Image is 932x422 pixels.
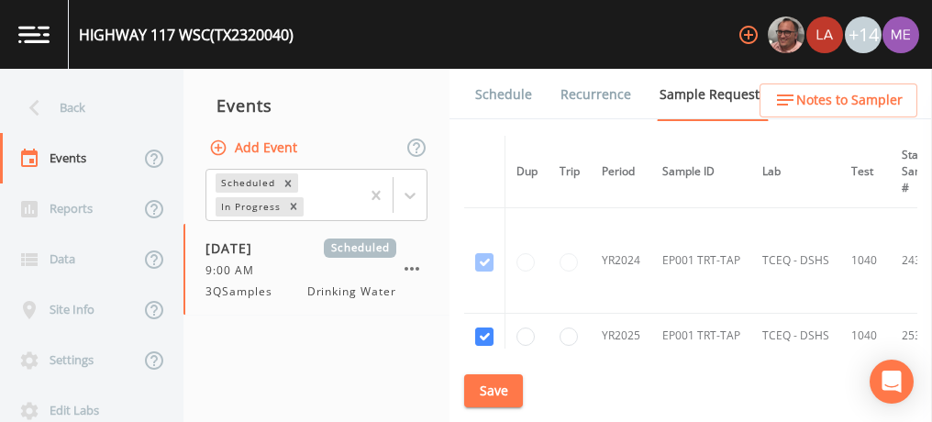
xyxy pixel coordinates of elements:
[472,69,535,120] a: Schedule
[840,314,891,358] td: 1040
[216,197,283,217] div: In Progress
[205,239,265,258] span: [DATE]
[751,208,840,314] td: TCEQ - DSHS
[870,360,914,404] div: Open Intercom Messenger
[657,69,769,121] a: Sample Requests
[79,24,294,46] div: HIGHWAY 117 WSC (TX2320040)
[464,374,523,408] button: Save
[283,197,304,217] div: Remove In Progress
[751,314,840,358] td: TCEQ - DSHS
[651,208,751,314] td: EP001 TRT-TAP
[505,136,549,208] th: Dup
[792,69,870,120] a: COC Details
[278,173,298,193] div: Remove Scheduled
[796,89,903,112] span: Notes to Sampler
[882,17,919,53] img: d4d65db7c401dd99d63b7ad86343d265
[845,17,882,53] div: +14
[472,120,516,172] a: Forms
[183,83,449,128] div: Events
[806,17,843,53] img: cf6e799eed601856facf0d2563d1856d
[651,314,751,358] td: EP001 TRT-TAP
[840,136,891,208] th: Test
[549,136,591,208] th: Trip
[768,17,804,53] img: e2d790fa78825a4bb76dcb6ab311d44c
[205,283,283,300] span: 3QSamples
[840,208,891,314] td: 1040
[767,17,805,53] div: Mike Franklin
[805,17,844,53] div: Lauren Saenz
[205,262,265,279] span: 9:00 AM
[591,136,651,208] th: Period
[760,83,917,117] button: Notes to Sampler
[751,136,840,208] th: Lab
[216,173,278,193] div: Scheduled
[183,224,449,316] a: [DATE]Scheduled9:00 AM3QSamplesDrinking Water
[307,283,396,300] span: Drinking Water
[651,136,751,208] th: Sample ID
[591,208,651,314] td: YR2024
[558,69,634,120] a: Recurrence
[324,239,396,258] span: Scheduled
[205,131,305,165] button: Add Event
[591,314,651,358] td: YR2025
[18,26,50,43] img: logo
